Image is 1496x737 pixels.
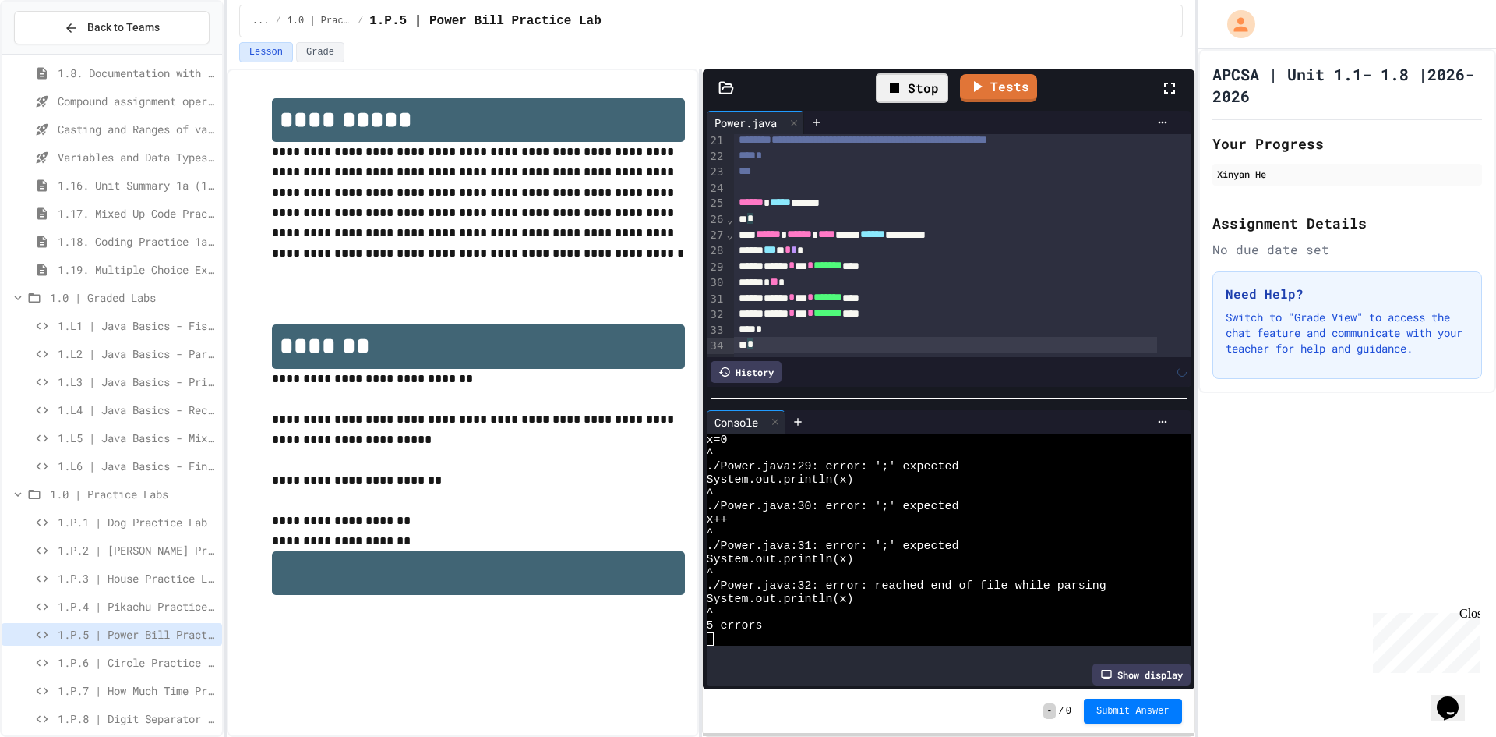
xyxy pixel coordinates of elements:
[58,682,216,699] span: 1.P.7 | How Much Time Practice Lab
[58,542,216,558] span: 1.P.2 | [PERSON_NAME] Practice Lab
[58,345,216,362] span: 1.L2 | Java Basics - Paragraphs Lab
[707,165,726,180] div: 23
[58,654,216,671] span: 1.P.6 | Circle Practice Lab
[58,598,216,615] span: 1.P.4 | Pikachu Practice Lab
[707,133,726,149] div: 21
[58,317,216,334] span: 1.L1 | Java Basics - Fish Lab
[707,606,714,619] span: ^
[50,486,216,502] span: 1.0 | Practice Labs
[707,338,726,354] div: 34
[707,292,726,307] div: 31
[1226,310,1469,356] p: Switch to "Grade View" to access the chat feature and communicate with your teacher for help and ...
[1226,285,1469,303] h3: Need Help?
[1212,212,1482,234] h2: Assignment Details
[725,213,733,225] span: Fold line
[707,196,726,211] div: 25
[58,374,216,390] span: 1.L3 | Java Basics - Printing Code Lab
[707,181,726,197] div: 24
[707,460,959,473] span: ./Power.java:29: error: ';' expected
[707,410,785,434] div: Console
[1212,133,1482,154] h2: Your Progress
[239,42,293,62] button: Lesson
[1212,240,1482,259] div: No due date set
[707,447,714,460] span: ^
[707,526,714,540] span: ^
[707,149,726,165] div: 22
[58,93,216,109] span: Compound assignment operators - Quiz
[358,15,363,27] span: /
[58,121,216,137] span: Casting and Ranges of variables - Quiz
[1043,703,1055,719] span: -
[707,434,728,447] span: x=0
[707,243,726,259] div: 28
[707,487,714,500] span: ^
[87,19,160,36] span: Back to Teams
[58,65,216,81] span: 1.8. Documentation with Comments and Preconditions
[707,619,763,632] span: 5 errors
[369,12,602,30] span: 1.P.5 | Power Bill Practice Lab
[707,260,726,275] div: 29
[296,42,344,62] button: Grade
[1212,63,1482,107] h1: APCSA | Unit 1.1- 1.8 |2026-2026
[58,430,216,446] span: 1.L5 | Java Basics - Mixed Number Lab
[707,275,726,291] div: 30
[707,473,854,487] span: System.out.println(x)
[707,115,785,131] div: Power.java
[707,553,854,566] span: System.out.println(x)
[58,458,216,474] span: 1.L6 | Java Basics - Final Calculator Lab
[707,540,959,553] span: ./Power.java:31: error: ';' expected
[725,229,733,241] span: Fold line
[58,177,216,193] span: 1.16. Unit Summary 1a (1.1-1.6)
[58,626,216,643] span: 1.P.5 | Power Bill Practice Lab
[1092,664,1191,686] div: Show display
[58,205,216,221] span: 1.17. Mixed Up Code Practice 1.1-1.6
[707,414,766,431] div: Console
[1431,675,1480,721] iframe: chat widget
[58,570,216,586] span: 1.P.3 | House Practice Lab
[275,15,280,27] span: /
[1096,705,1170,718] span: Submit Answer
[252,15,270,27] span: ...
[707,228,726,243] div: 27
[58,710,216,727] span: 1.P.8 | Digit Separator Practice Lab
[1367,607,1480,673] iframe: chat widget
[707,111,804,134] div: Power.java
[6,6,108,99] div: Chat with us now!Close
[58,149,216,165] span: Variables and Data Types - Quiz
[1217,167,1477,181] div: Xinyan He
[707,307,726,323] div: 32
[58,233,216,250] span: 1.18. Coding Practice 1a (1.1-1.6)
[58,402,216,418] span: 1.L4 | Java Basics - Rectangle Lab
[1211,6,1259,42] div: My Account
[707,593,854,606] span: System.out.println(x)
[1084,699,1182,724] button: Submit Answer
[707,579,1106,593] span: ./Power.java:32: error: reached end of file while parsing
[707,212,726,228] div: 26
[50,289,216,306] span: 1.0 | Graded Labs
[58,514,216,530] span: 1.P.1 | Dog Practice Lab
[960,74,1037,102] a: Tests
[707,323,726,338] div: 33
[1059,705,1064,718] span: /
[58,261,216,278] span: 1.19. Multiple Choice Exercises for Unit 1a (1.1-1.6)
[707,513,728,526] span: x++
[707,500,959,513] span: ./Power.java:30: error: ';' expected
[288,15,351,27] span: 1.0 | Practice Labs
[14,11,210,44] button: Back to Teams
[707,566,714,579] span: ^
[1066,705,1071,718] span: 0
[876,73,948,103] div: Stop
[711,361,782,383] div: History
